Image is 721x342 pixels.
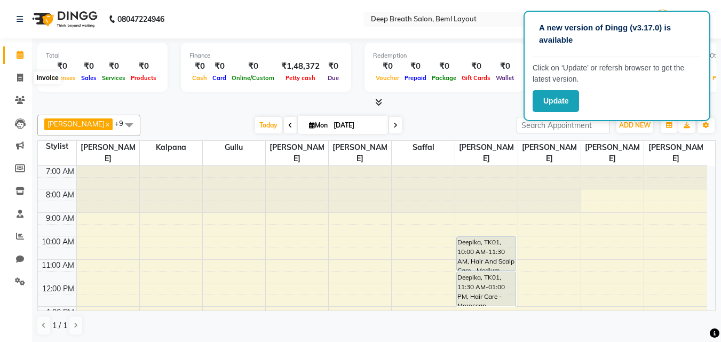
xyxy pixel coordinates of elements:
div: ₹0 [210,60,229,73]
span: Due [325,74,342,82]
div: ₹0 [229,60,277,73]
span: Wallet [493,74,517,82]
input: 2025-09-01 [330,117,384,133]
span: [PERSON_NAME] [77,141,139,165]
span: ADD NEW [619,121,651,129]
div: 7:00 AM [44,166,76,177]
div: 10:00 AM [39,236,76,248]
span: [PERSON_NAME] [266,141,328,165]
div: ₹0 [429,60,459,73]
div: ₹0 [189,60,210,73]
div: 11:00 AM [39,260,76,271]
span: [PERSON_NAME] [455,141,518,165]
div: ₹1,48,372 [277,60,324,73]
input: Search Appointment [517,117,610,133]
div: ₹0 [373,60,402,73]
b: 08047224946 [117,4,164,34]
div: Redemption [373,51,517,60]
span: Kalpana [140,141,202,154]
span: Voucher [373,74,402,82]
div: 12:00 PM [40,283,76,295]
div: ₹0 [78,60,99,73]
button: ADD NEW [616,118,653,133]
span: [PERSON_NAME] [518,141,581,165]
div: Stylist [38,141,76,152]
span: Sales [78,74,99,82]
span: Saffal [392,141,454,154]
span: [PERSON_NAME] [644,141,707,165]
span: [PERSON_NAME] [47,120,105,128]
span: Prepaid [402,74,429,82]
div: ₹0 [128,60,159,73]
div: ₹0 [324,60,343,73]
p: A new version of Dingg (v3.17.0) is available [539,22,695,46]
span: [PERSON_NAME] [329,141,391,165]
div: ₹0 [459,60,493,73]
span: [PERSON_NAME] [581,141,644,165]
div: 8:00 AM [44,189,76,201]
div: ₹0 [46,60,78,73]
div: 1:00 PM [44,307,76,318]
span: Services [99,74,128,82]
span: +9 [115,119,131,128]
span: Gullu [203,141,265,154]
div: 9:00 AM [44,213,76,224]
div: ₹0 [402,60,429,73]
a: x [105,120,109,128]
span: Petty cash [283,74,318,82]
img: logo [27,4,100,34]
div: ₹0 [99,60,128,73]
span: Mon [306,121,330,129]
span: Cash [189,74,210,82]
span: Gift Cards [459,74,493,82]
div: Invoice [34,71,61,84]
div: Deepika, TK01, 10:00 AM-11:30 AM, Hair And Scalp Care - Medium - Moroccan Treatment (Medium) [457,237,516,271]
div: Total [46,51,159,60]
div: Deepika, TK01, 11:30 AM-01:00 PM, Hair Care - Moroccan Treatment [457,272,516,306]
span: Package [429,74,459,82]
div: ₹0 [493,60,517,73]
span: Today [255,117,282,133]
button: Update [533,90,579,112]
span: Products [128,74,159,82]
p: Click on ‘Update’ or refersh browser to get the latest version. [533,62,701,85]
img: Admin [653,10,672,28]
span: 1 / 1 [52,320,67,331]
div: Finance [189,51,343,60]
span: Card [210,74,229,82]
span: Online/Custom [229,74,277,82]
